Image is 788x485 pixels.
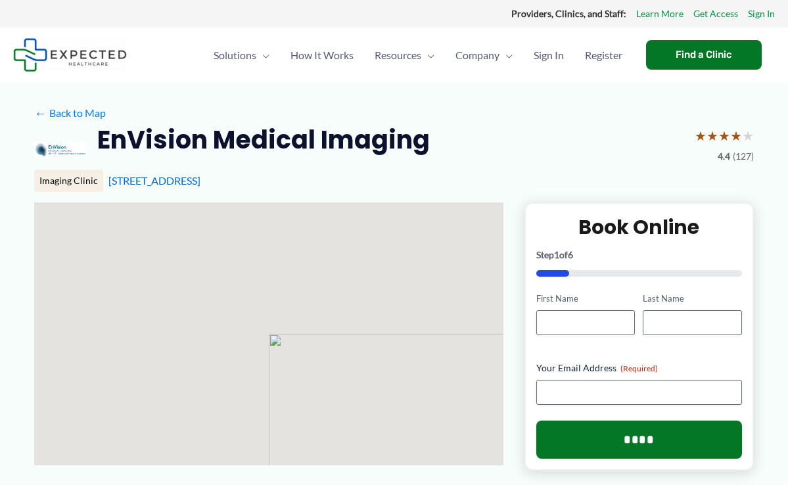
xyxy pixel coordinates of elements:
[455,32,499,78] span: Company
[742,124,754,148] span: ★
[13,38,127,72] img: Expected Healthcare Logo - side, dark font, small
[511,8,626,19] strong: Providers, Clinics, and Staff:
[620,363,658,373] span: (Required)
[536,250,742,260] p: Step of
[523,32,574,78] a: Sign In
[280,32,364,78] a: How It Works
[214,32,256,78] span: Solutions
[421,32,434,78] span: Menu Toggle
[34,103,106,123] a: ←Back to Map
[730,124,742,148] span: ★
[748,5,775,22] a: Sign In
[707,124,718,148] span: ★
[574,32,633,78] a: Register
[636,5,684,22] a: Learn More
[718,148,730,165] span: 4.4
[375,32,421,78] span: Resources
[585,32,622,78] span: Register
[203,32,633,78] nav: Primary Site Navigation
[695,124,707,148] span: ★
[97,124,430,156] h2: EnVision Medical Imaging
[646,40,762,70] a: Find a Clinic
[643,292,741,305] label: Last Name
[693,5,738,22] a: Get Access
[290,32,354,78] span: How It Works
[256,32,269,78] span: Menu Toggle
[108,174,200,187] a: [STREET_ADDRESS]
[554,249,559,260] span: 1
[733,148,754,165] span: (127)
[536,361,742,375] label: Your Email Address
[568,249,573,260] span: 6
[536,292,635,305] label: First Name
[34,170,103,192] div: Imaging Clinic
[499,32,513,78] span: Menu Toggle
[536,214,742,240] h2: Book Online
[534,32,564,78] span: Sign In
[445,32,523,78] a: CompanyMenu Toggle
[364,32,445,78] a: ResourcesMenu Toggle
[34,106,47,119] span: ←
[718,124,730,148] span: ★
[203,32,280,78] a: SolutionsMenu Toggle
